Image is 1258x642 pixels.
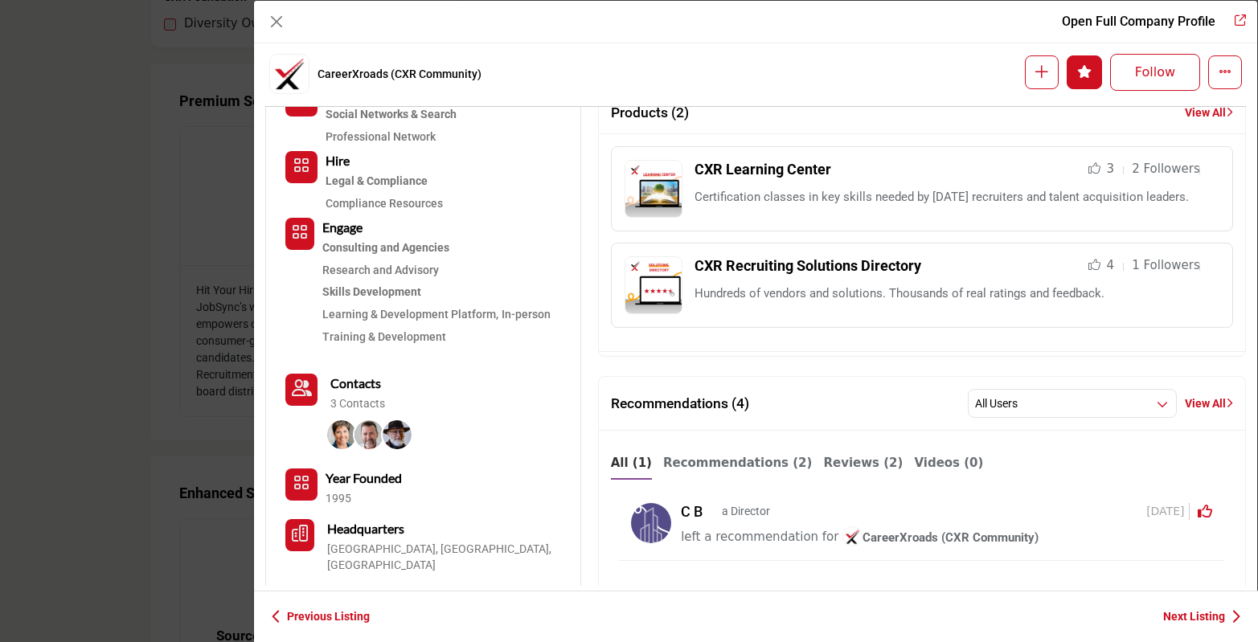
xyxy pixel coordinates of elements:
a: View All [1185,395,1233,412]
button: Category Icon [285,151,318,183]
b: Videos (0) [914,456,983,470]
div: Resources and services ensuring recruitment practices comply with legal and regulatory requirements. [326,170,443,192]
div: Platforms that combine social networking and search capabilities for recruitment and professional... [326,104,457,125]
p: 1995 [326,491,351,507]
span: 4 [1107,258,1115,272]
a: Research and Advisory [322,264,439,276]
button: Category Icon [285,218,314,250]
button: Follow [1110,54,1200,91]
a: Redirect to CareerXroads [1223,12,1246,31]
img: Gerry C. [383,420,412,449]
b: Year Founded [326,468,402,488]
a: Learning & Development Platform, [322,308,498,321]
button: Close [265,10,288,33]
img: Product Logo - CXR Learning Center [625,160,682,218]
a: In-person Training & Development [322,308,551,343]
h1: CareerXroads (CXR Community) [318,67,481,81]
img: Chris H. [354,420,383,449]
a: Redirect to CareerXroads [1062,14,1215,29]
a: Link of redirect to contact page [285,374,318,406]
img: CareerXroads logo [269,54,309,94]
a: imageCareerXroads (CXR Community) [842,528,1039,548]
div: Programs and platforms focused on the development and enhancement of professional skills and comp... [322,281,561,303]
a: Consulting and Agencies [322,237,561,259]
b: Reviews (2) [823,456,903,470]
p: [GEOGRAPHIC_DATA], [GEOGRAPHIC_DATA], [GEOGRAPHIC_DATA] [327,542,561,573]
span: 3 [1107,162,1115,176]
b: Recommendations (2) [663,456,813,470]
img: Barb R. [327,420,356,449]
span: CareerXroads (CXR Community) [842,530,1039,545]
button: No of member icon [285,468,318,501]
p: a Director [722,503,770,520]
a: Skills Development [322,281,561,303]
a: Engage [322,222,363,235]
a: Compliance Resources [326,197,443,210]
b: Engage [322,219,363,235]
span: [DATE] [1146,503,1190,520]
a: 3 Contacts [330,396,385,412]
h3: All Users [975,396,1018,412]
img: image [842,526,863,546]
img: avtar-image [631,503,671,543]
p: Certification classes in key skills needed by [DATE] recruiters and talent acquisition leaders. [695,188,1219,207]
button: Headquarter icon [285,519,314,551]
a: View All [1185,104,1233,121]
a: Legal & Compliance [326,170,443,192]
h2: Recommendations (4) [611,395,749,412]
a: CXR Recruiting Solutions Directory [695,257,921,274]
i: Click to Rate this activity [1198,504,1212,518]
button: Contact-Employee Icon [285,374,318,406]
img: Product Logo - CXR Recruiting Solutions Directory [625,256,682,314]
a: CXR Learning Center [695,161,831,178]
a: Previous Listing [271,608,370,625]
button: More Options [1208,55,1242,89]
a: Contacts [330,374,381,393]
h2: Products (2) [611,104,689,121]
div: Expert services and agencies providing strategic advice and solutions in talent acquisition and m... [322,237,561,259]
a: Hire [326,155,350,168]
b: Hire [326,153,350,168]
p: Hundreds of vendors and solutions. Thousands of real ratings and feedback. [695,284,1219,303]
span: 2 Followers [1132,162,1200,176]
b: Headquarters [327,519,404,538]
a: Professional Network [326,130,436,143]
a: Social Networks & Search [326,104,457,125]
b: Contacts [330,375,381,391]
span: left a recommendation for [681,530,838,545]
b: All (1) [611,456,652,470]
h5: C B [681,503,718,521]
a: Next Listing [1163,608,1241,625]
span: 1 Followers [1132,258,1200,272]
button: All Users [968,389,1177,418]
